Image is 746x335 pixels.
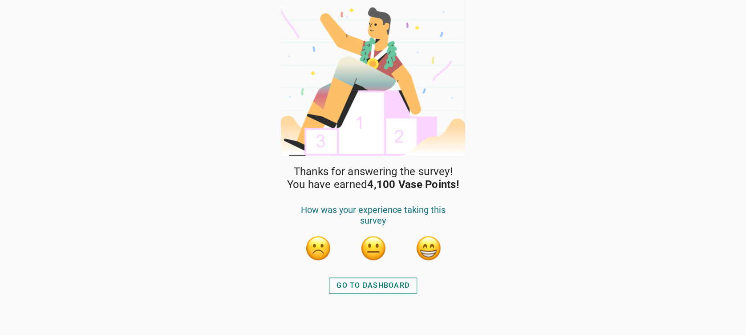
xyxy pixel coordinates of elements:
button: GO TO DASHBOARD [329,278,417,294]
div: GO TO DASHBOARD [337,280,409,291]
strong: 4,100 Vase Points! [367,178,459,191]
span: Thanks for answering the survey! [294,165,453,178]
span: You have earned [287,178,459,191]
div: How was your experience taking this survey [290,204,456,235]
